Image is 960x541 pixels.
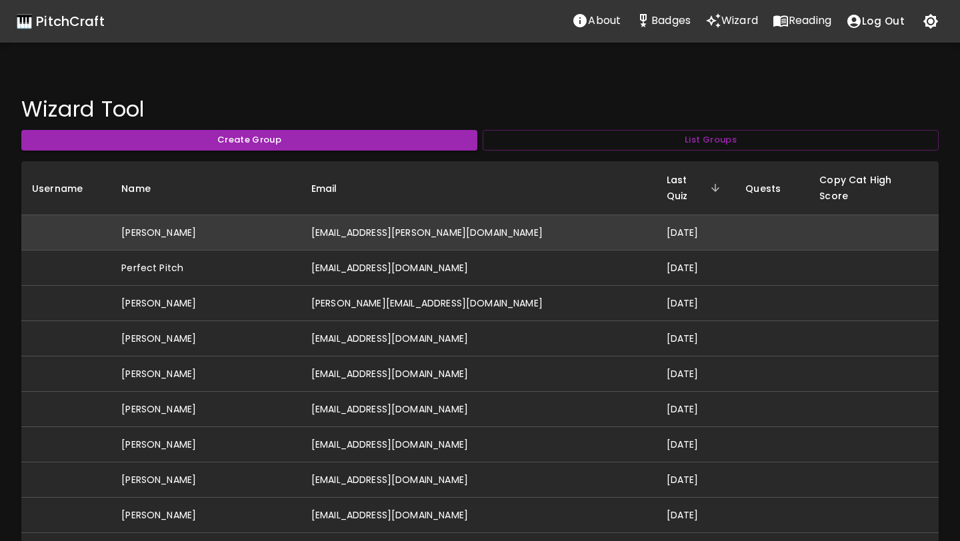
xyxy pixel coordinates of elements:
[765,7,839,35] a: Reading
[565,7,628,34] button: About
[765,7,839,34] button: Reading
[301,286,656,321] td: [PERSON_NAME][EMAIL_ADDRESS][DOMAIN_NAME]
[111,251,301,286] td: Perfect Pitch
[656,427,735,462] td: [DATE]
[656,286,735,321] td: [DATE]
[656,215,735,251] td: [DATE]
[111,462,301,498] td: [PERSON_NAME]
[111,321,301,356] td: [PERSON_NAME]
[301,356,656,392] td: [EMAIL_ADDRESS][DOMAIN_NAME]
[311,181,355,197] span: Email
[32,181,100,197] span: Username
[789,13,831,29] p: Reading
[483,130,939,151] button: List Groups
[111,392,301,427] td: [PERSON_NAME]
[301,392,656,427] td: [EMAIL_ADDRESS][DOMAIN_NAME]
[301,427,656,462] td: [EMAIL_ADDRESS][DOMAIN_NAME]
[698,7,765,34] button: Wizard
[111,498,301,533] td: [PERSON_NAME]
[656,392,735,427] td: [DATE]
[698,7,765,35] a: Wizard
[667,172,725,204] span: Last Quiz
[656,462,735,498] td: [DATE]
[111,286,301,321] td: [PERSON_NAME]
[301,215,656,251] td: [EMAIL_ADDRESS][PERSON_NAME][DOMAIN_NAME]
[111,356,301,392] td: [PERSON_NAME]
[656,498,735,533] td: [DATE]
[721,13,758,29] p: Wizard
[301,251,656,286] td: [EMAIL_ADDRESS][DOMAIN_NAME]
[21,96,939,123] h4: Wizard Tool
[16,11,105,32] a: 🎹 PitchCraft
[656,356,735,392] td: [DATE]
[745,181,798,197] span: Quests
[121,181,168,197] span: Name
[628,7,698,34] button: Stats
[656,321,735,356] td: [DATE]
[588,13,621,29] p: About
[839,7,912,35] button: account of current user
[628,7,698,35] a: Stats
[301,498,656,533] td: [EMAIL_ADDRESS][DOMAIN_NAME]
[111,215,301,251] td: [PERSON_NAME]
[819,172,928,204] span: Copy Cat High Score
[651,13,691,29] p: Badges
[111,427,301,462] td: [PERSON_NAME]
[21,130,477,151] button: Create Group
[301,321,656,356] td: [EMAIL_ADDRESS][DOMAIN_NAME]
[656,251,735,286] td: [DATE]
[565,7,628,35] a: About
[301,462,656,498] td: [EMAIL_ADDRESS][DOMAIN_NAME]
